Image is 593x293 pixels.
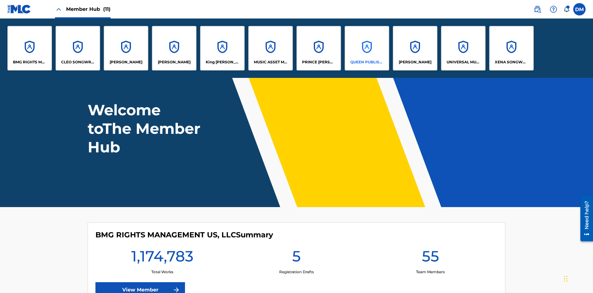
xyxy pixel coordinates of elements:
p: ELVIS COSTELLO [110,59,142,65]
h1: 55 [422,247,439,269]
a: AccountsBMG RIGHTS MANAGEMENT US, LLC [7,26,52,70]
span: (11) [103,6,111,12]
span: Member Hub [66,6,111,13]
a: AccountsQUEEN PUBLISHA [345,26,389,70]
a: AccountsKing [PERSON_NAME] [200,26,245,70]
p: Registration Drafts [279,269,314,275]
p: MUSIC ASSET MANAGEMENT (MAM) [254,59,288,65]
p: EYAMA MCSINGER [158,59,191,65]
p: PRINCE MCTESTERSON [302,59,336,65]
a: AccountsCLEO SONGWRITER [56,26,100,70]
p: QUEEN PUBLISHA [350,59,384,65]
img: search [534,6,541,13]
p: RONALD MCTESTERSON [399,59,431,65]
a: AccountsMUSIC ASSET MANAGEMENT (MAM) [248,26,293,70]
h1: 5 [292,247,301,269]
img: MLC Logo [7,5,31,14]
a: Accounts[PERSON_NAME] [152,26,196,70]
a: AccountsPRINCE [PERSON_NAME] [296,26,341,70]
img: help [550,6,557,13]
img: Close [55,6,62,13]
a: Public Search [531,3,544,15]
iframe: Chat Widget [562,263,593,293]
p: UNIVERSAL MUSIC PUB GROUP [447,59,480,65]
p: CLEO SONGWRITER [61,59,95,65]
a: Accounts[PERSON_NAME] [104,26,148,70]
h1: Welcome to The Member Hub [88,101,203,156]
p: Team Members [416,269,445,275]
a: Accounts[PERSON_NAME] [393,26,437,70]
div: Drag [564,270,568,288]
p: BMG RIGHTS MANAGEMENT US, LLC [13,59,47,65]
p: XENA SONGWRITER [495,59,528,65]
h4: BMG RIGHTS MANAGEMENT US, LLC [95,230,273,240]
div: Notifications [563,6,570,12]
div: User Menu [573,3,586,15]
a: AccountsXENA SONGWRITER [489,26,534,70]
iframe: Resource Center [576,194,593,244]
a: AccountsUNIVERSAL MUSIC PUB GROUP [441,26,486,70]
h1: 1,174,783 [131,247,193,269]
p: King McTesterson [206,59,239,65]
p: Total Works [151,269,173,275]
div: Help [547,3,560,15]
